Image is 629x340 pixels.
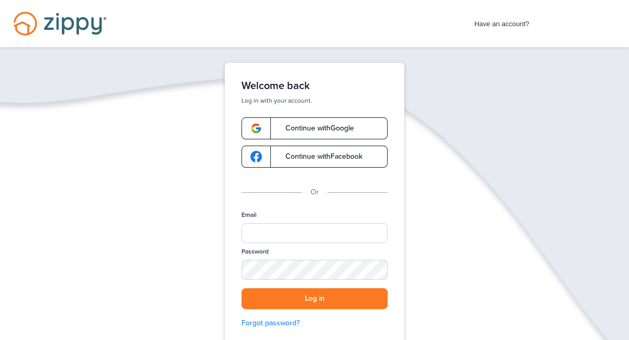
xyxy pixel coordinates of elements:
button: Log in [241,288,388,310]
p: Or [311,187,319,198]
input: Email [241,223,388,243]
input: Password [241,260,388,280]
label: Email [241,211,257,220]
label: Password [241,247,269,256]
span: Continue with Google [275,125,354,132]
p: Log in with your account. [241,96,388,105]
img: google-logo [250,123,262,134]
span: Continue with Facebook [275,153,362,160]
span: Have an account? [474,13,529,30]
a: Forgot password? [241,317,388,329]
img: google-logo [250,151,262,162]
h1: Welcome back [241,80,388,92]
a: google-logoContinue withFacebook [241,146,388,168]
a: google-logoContinue withGoogle [241,117,388,139]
